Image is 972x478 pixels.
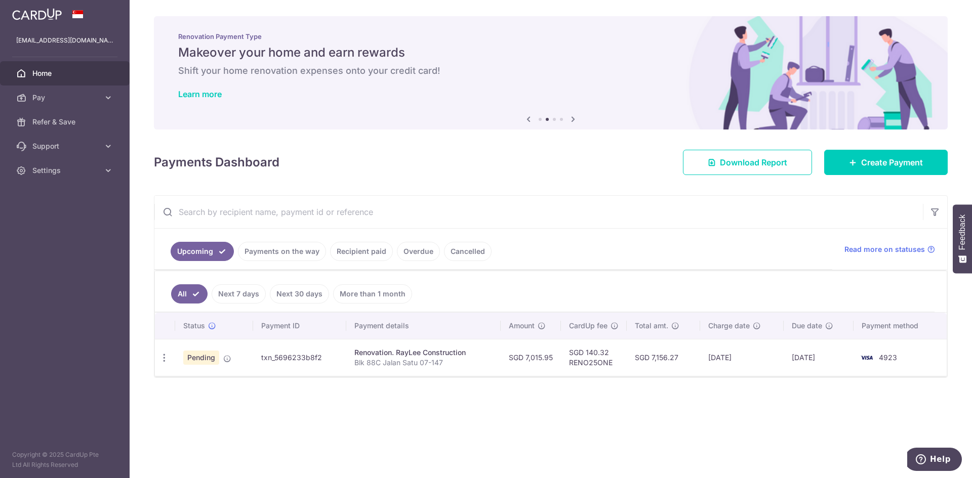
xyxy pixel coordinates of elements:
img: Bank Card [857,352,877,364]
span: Home [32,68,99,78]
th: Payment ID [253,313,346,339]
span: Feedback [958,214,967,250]
a: Create Payment [824,150,948,175]
td: SGD 7,156.27 [627,339,700,376]
span: Pending [183,351,219,365]
a: Learn more [178,89,222,99]
span: Charge date [708,321,750,331]
div: Renovation. RayLee Construction [354,347,493,358]
td: txn_5696233b8f2 [253,339,346,376]
span: Read more on statuses [844,244,925,254]
span: Create Payment [861,156,923,168]
a: More than 1 month [333,284,412,303]
h5: Makeover your home and earn rewards [178,45,923,61]
a: Recipient paid [330,242,393,261]
img: CardUp [12,8,62,20]
span: 4923 [879,353,897,362]
p: Renovation Payment Type [178,32,923,40]
span: Download Report [720,156,787,168]
td: [DATE] [784,339,854,376]
th: Payment method [854,313,947,339]
a: Next 30 days [270,284,329,303]
a: Payments on the way [238,242,326,261]
img: Renovation banner [154,16,948,129]
a: Download Report [683,150,812,175]
p: Blk 88C Jalan Satu 07-147 [354,358,493,368]
a: Overdue [397,242,440,261]
span: Support [32,141,99,151]
a: Next 7 days [212,284,266,303]
button: Feedback - Show survey [953,204,972,273]
a: All [171,284,208,303]
th: Payment details [346,313,501,339]
a: Upcoming [171,242,234,261]
h6: Shift your home renovation expenses onto your credit card! [178,65,923,77]
span: Status [183,321,205,331]
td: SGD 140.32 RENO25ONE [561,339,627,376]
a: Cancelled [444,242,492,261]
span: Refer & Save [32,117,99,127]
h4: Payments Dashboard [154,153,279,171]
td: SGD 7,015.95 [501,339,561,376]
span: Amount [509,321,535,331]
a: Read more on statuses [844,244,935,254]
input: Search by recipient name, payment id or reference [154,196,923,228]
p: [EMAIL_ADDRESS][DOMAIN_NAME] [16,35,113,46]
td: [DATE] [700,339,784,376]
span: Settings [32,165,99,176]
span: Total amt. [635,321,668,331]
iframe: Opens a widget where you can find more information [907,448,962,473]
span: Pay [32,93,99,103]
span: CardUp fee [569,321,607,331]
span: Due date [792,321,822,331]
